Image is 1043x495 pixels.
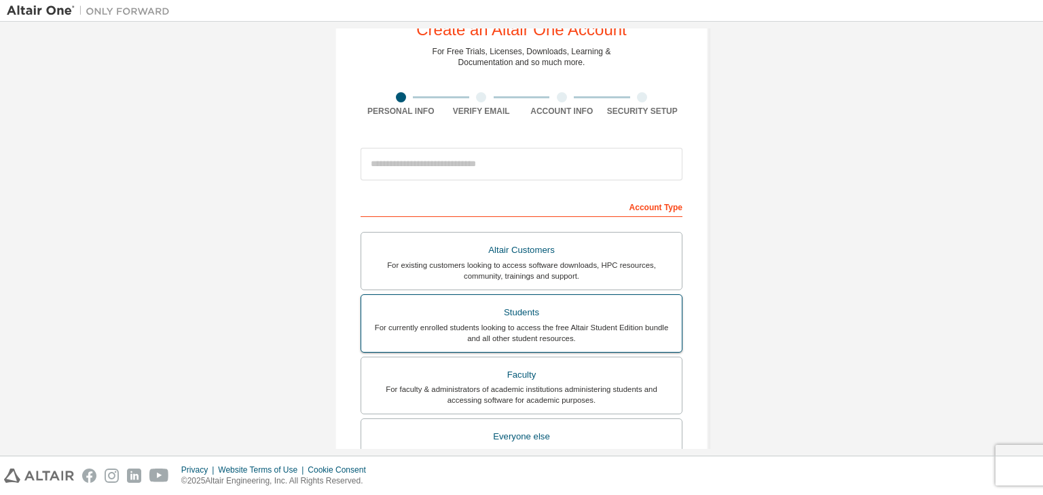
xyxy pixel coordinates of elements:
div: Altair Customers [369,241,674,260]
div: For existing customers looking to access software downloads, HPC resources, community, trainings ... [369,260,674,281]
img: youtube.svg [149,469,169,483]
div: Faculty [369,365,674,384]
img: altair_logo.svg [4,469,74,483]
div: Privacy [181,464,218,475]
div: For faculty & administrators of academic institutions administering students and accessing softwa... [369,384,674,405]
div: Cookie Consent [308,464,373,475]
img: linkedin.svg [127,469,141,483]
div: Everyone else [369,427,674,446]
img: instagram.svg [105,469,119,483]
div: Verify Email [441,106,522,117]
p: © 2025 Altair Engineering, Inc. All Rights Reserved. [181,475,374,487]
div: For individuals, businesses and everyone else looking to try Altair software and explore our prod... [369,446,674,468]
div: Create an Altair One Account [416,22,627,38]
div: Personal Info [361,106,441,117]
img: facebook.svg [82,469,96,483]
img: Altair One [7,4,177,18]
div: Website Terms of Use [218,464,308,475]
div: Account Type [361,195,682,217]
div: For Free Trials, Licenses, Downloads, Learning & Documentation and so much more. [433,46,611,68]
div: Students [369,303,674,322]
div: Account Info [521,106,602,117]
div: Security Setup [602,106,683,117]
div: For currently enrolled students looking to access the free Altair Student Edition bundle and all ... [369,322,674,344]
